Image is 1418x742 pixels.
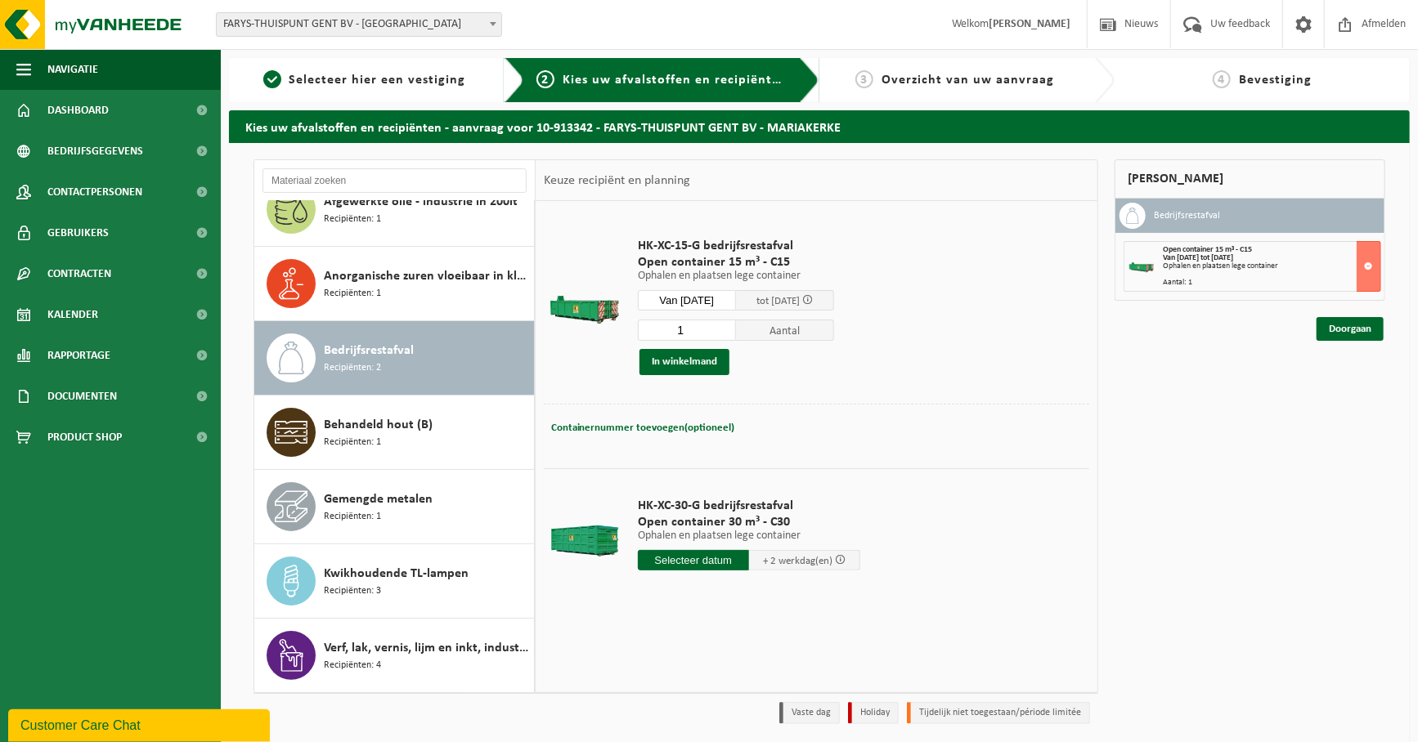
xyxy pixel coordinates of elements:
[263,168,527,193] input: Materiaal zoeken
[1239,74,1312,87] span: Bevestiging
[1163,279,1380,287] div: Aantal: 1
[254,470,535,544] button: Gemengde metalen Recipiënten: 1
[638,514,860,530] span: Open container 30 m³ - C30
[324,286,381,302] span: Recipiënten: 1
[324,212,381,227] span: Recipiënten: 1
[1213,70,1231,88] span: 4
[324,266,530,286] span: Anorganische zuren vloeibaar in kleinverpakking
[47,172,142,212] span: Contactpersonen
[254,396,535,470] button: Behandeld hout (B) Recipiënten: 1
[324,583,381,599] span: Recipiënten: 3
[324,360,381,376] span: Recipiënten: 2
[324,509,381,525] span: Recipiënten: 1
[638,290,736,311] input: Selecteer datum
[47,294,98,335] span: Kalender
[254,172,535,247] button: Afgewerkte olie - industrie in 200lt Recipiënten: 1
[638,550,749,570] input: Selecteer datum
[324,658,381,673] span: Recipiënten: 4
[47,253,111,294] span: Contracten
[217,13,501,36] span: FARYS-THUISPUNT GENT BV - MARIAKERKE
[638,270,834,282] p: Ophalen en plaatsen lege container
[756,296,800,306] span: tot [DATE]
[639,349,729,375] button: In winkelmand
[1163,253,1233,262] strong: Van [DATE] tot [DATE]
[1317,317,1384,341] a: Doorgaan
[254,321,535,396] button: Bedrijfsrestafval Recipiënten: 2
[229,110,1410,142] h2: Kies uw afvalstoffen en recipiënten - aanvraag voor 10-913342 - FARYS-THUISPUNT GENT BV - MARIAKERKE
[324,415,433,435] span: Behandeld hout (B)
[1154,203,1220,229] h3: Bedrijfsrestafval
[638,238,834,254] span: HK-XC-15-G bedrijfsrestafval
[882,74,1054,87] span: Overzicht van uw aanvraag
[324,192,518,212] span: Afgewerkte olie - industrie in 200lt
[324,489,433,509] span: Gemengde metalen
[779,702,840,724] li: Vaste dag
[289,74,466,87] span: Selecteer hier een vestiging
[216,12,502,37] span: FARYS-THUISPUNT GENT BV - MARIAKERKE
[8,706,273,742] iframe: chat widget
[47,90,109,131] span: Dashboard
[47,131,143,172] span: Bedrijfsgegevens
[324,435,381,450] span: Recipiënten: 1
[1163,245,1252,254] span: Open container 15 m³ - C15
[47,49,98,90] span: Navigatie
[551,422,735,433] span: Containernummer toevoegen(optioneel)
[254,247,535,321] button: Anorganische zuren vloeibaar in kleinverpakking Recipiënten: 1
[324,564,469,583] span: Kwikhoudende TL-lampen
[550,417,737,440] button: Containernummer toevoegen(optioneel)
[47,335,110,376] span: Rapportage
[638,498,860,514] span: HK-XC-30-G bedrijfsrestafval
[324,341,414,360] span: Bedrijfsrestafval
[263,70,281,88] span: 1
[638,254,834,270] span: Open container 15 m³ - C15
[638,530,860,542] p: Ophalen en plaatsen lege container
[855,70,873,88] span: 3
[47,212,109,253] span: Gebruikers
[907,702,1090,724] li: Tijdelijk niet toegestaan/période limitée
[736,320,834,341] span: Aantal
[1115,159,1385,199] div: [PERSON_NAME]
[1163,262,1380,270] div: Ophalen en plaatsen lege container
[989,18,1070,30] strong: [PERSON_NAME]
[254,544,535,619] button: Kwikhoudende TL-lampen Recipiënten: 3
[254,619,535,692] button: Verf, lak, vernis, lijm en inkt, industrieel in kleinverpakking Recipiënten: 4
[536,160,699,201] div: Keuze recipiënt en planning
[47,376,117,417] span: Documenten
[237,70,491,90] a: 1Selecteer hier een vestiging
[47,417,122,458] span: Product Shop
[324,638,530,658] span: Verf, lak, vernis, lijm en inkt, industrieel in kleinverpakking
[848,702,899,724] li: Holiday
[763,556,832,566] span: + 2 werkdag(en)
[563,74,788,87] span: Kies uw afvalstoffen en recipiënten
[536,70,554,88] span: 2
